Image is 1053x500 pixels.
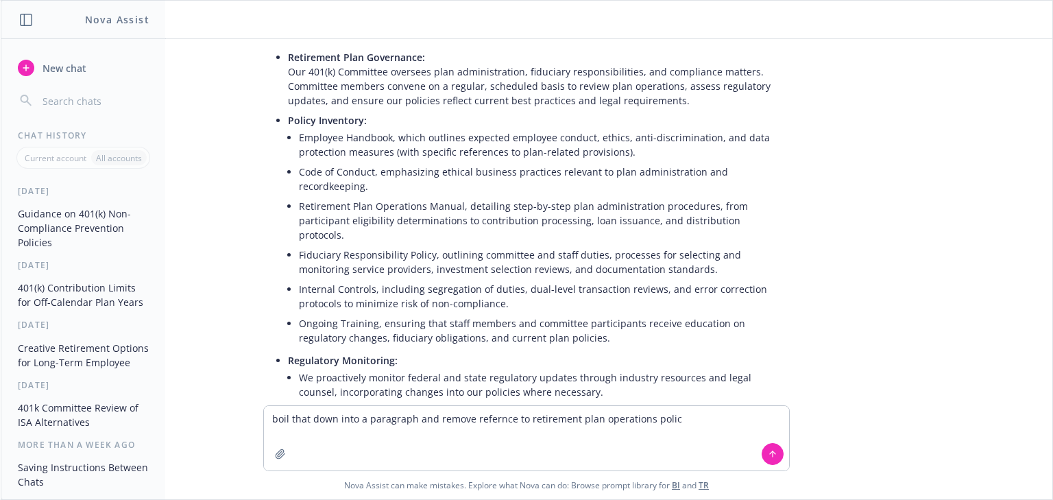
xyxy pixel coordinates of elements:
[1,259,165,271] div: [DATE]
[12,202,154,254] button: Guidance on 401(k) Non-Compliance Prevention Policies
[299,368,776,402] li: We proactively monitor federal and state regulatory updates through industry resources and legal ...
[12,396,154,433] button: 401k Committee Review of ISA Alternatives
[299,162,776,196] li: Code of Conduct, emphasizing ethical business practices relevant to plan administration and recor...
[40,61,86,75] span: New chat
[288,47,776,110] li: Our 401(k) Committee oversees plan administration, fiduciary responsibilities, and compliance mat...
[40,91,149,110] input: Search chats
[672,479,680,491] a: BI
[12,456,154,493] button: Saving Instructions Between Chats
[1,185,165,197] div: [DATE]
[288,51,425,64] span: Retirement Plan Governance:
[288,354,398,367] span: Regulatory Monitoring:
[699,479,709,491] a: TR
[299,245,776,279] li: Fiduciary Responsibility Policy, outlining committee and staff duties, processes for selecting an...
[85,12,149,27] h1: Nova Assist
[1,379,165,391] div: [DATE]
[25,152,86,164] p: Current account
[96,152,142,164] p: All accounts
[1,130,165,141] div: Chat History
[299,196,776,245] li: Retirement Plan Operations Manual, detailing step-by-step plan administration procedures, from pa...
[1,319,165,331] div: [DATE]
[264,406,789,471] textarea: boil that down into a paragraph and remove refernce to retirement plan operations poli
[1,439,165,451] div: More than a week ago
[299,128,776,162] li: Employee Handbook, which outlines expected employee conduct, ethics, anti-discrimination, and dat...
[299,279,776,313] li: Internal Controls, including segregation of duties, dual-level transaction reviews, and error cor...
[299,402,776,436] li: The committee performs periodic reviews to ensure all compliance-related policies are current and...
[288,114,367,127] span: Policy Inventory:
[299,313,776,348] li: Ongoing Training, ensuring that staff members and committee participants receive education on reg...
[6,471,1047,499] span: Nova Assist can make mistakes. Explore what Nova can do: Browse prompt library for and
[12,276,154,313] button: 401(k) Contribution Limits for Off-Calendar Plan Years
[12,56,154,80] button: New chat
[12,337,154,374] button: Creative Retirement Options for Long-Term Employee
